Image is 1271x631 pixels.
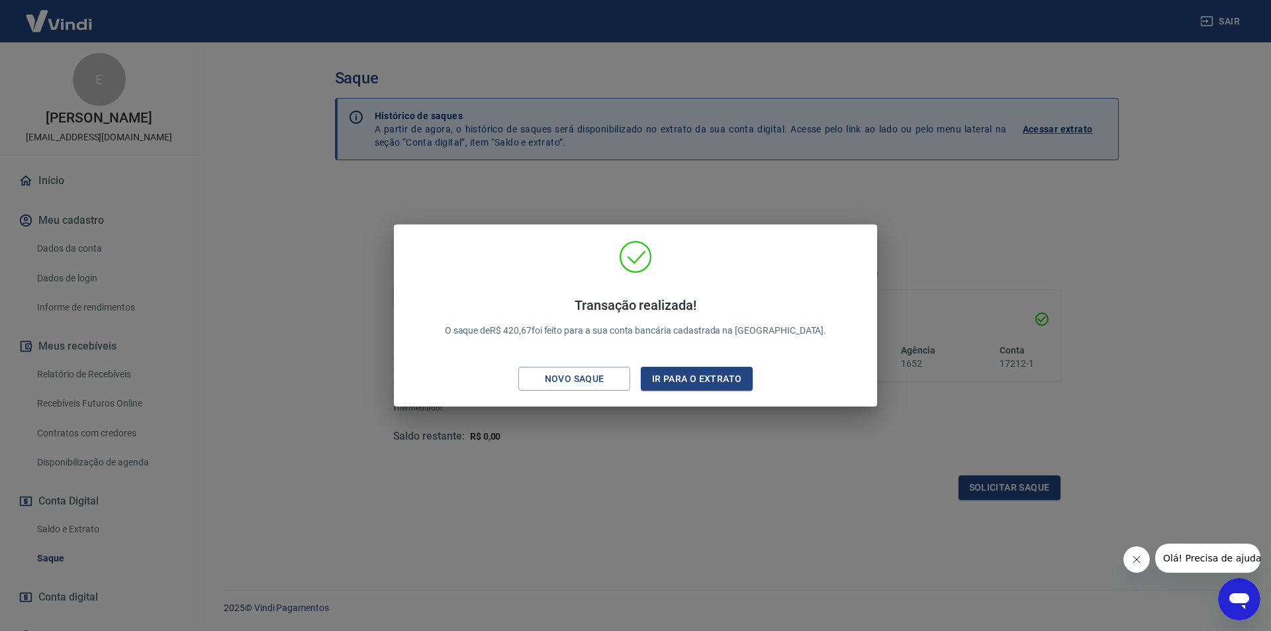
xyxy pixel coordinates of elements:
[641,367,753,391] button: Ir para o extrato
[529,371,620,387] div: Novo saque
[8,9,111,20] span: Olá! Precisa de ajuda?
[518,367,630,391] button: Novo saque
[1155,544,1260,573] iframe: Mensagem da empresa
[445,297,827,338] p: O saque de R$ 420,67 foi feito para a sua conta bancária cadastrada na [GEOGRAPHIC_DATA].
[1123,546,1150,573] iframe: Fechar mensagem
[445,297,827,313] h4: Transação realizada!
[1218,578,1260,620] iframe: Botão para abrir a janela de mensagens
